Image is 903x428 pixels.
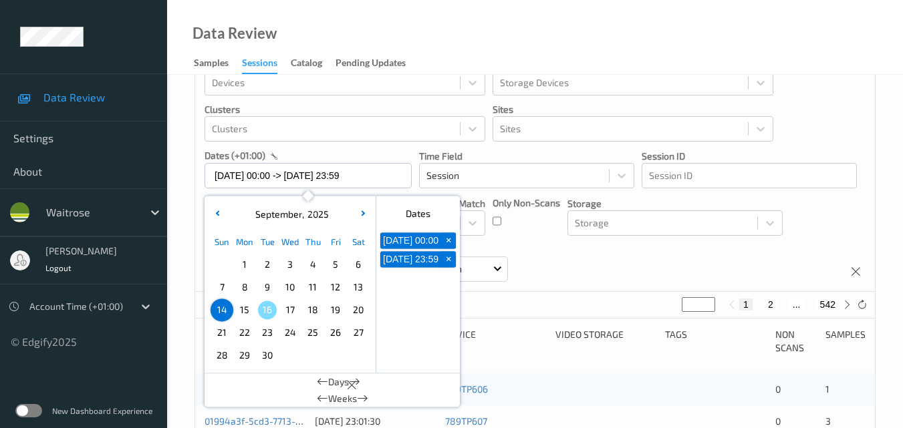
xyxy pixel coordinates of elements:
div: Choose Monday September 01 of 2025 [233,253,256,276]
div: Choose Friday September 26 of 2025 [324,321,347,344]
span: 29 [235,346,254,365]
div: Choose Thursday September 25 of 2025 [301,321,324,344]
button: + [441,251,456,267]
div: Choose Saturday September 13 of 2025 [347,276,370,298]
div: Choose Monday September 15 of 2025 [233,298,256,321]
span: 15 [235,300,254,319]
a: 789TP606 [445,383,488,395]
div: Choose Saturday October 04 of 2025 [347,344,370,367]
div: Catalog [291,56,322,73]
span: 21 [213,323,231,342]
div: Choose Friday October 03 of 2025 [324,344,347,367]
button: 1 [739,298,753,310]
div: Video Storage [555,328,656,355]
button: [DATE] 00:00 [380,232,441,248]
div: Choose Sunday September 28 of 2025 [211,344,233,367]
div: , [252,208,329,221]
p: dates (+01:00) [205,149,265,162]
span: 11 [303,278,322,296]
span: 5 [326,255,345,274]
p: Order By [414,243,508,256]
span: 17 [281,300,299,319]
div: Choose Friday September 12 of 2025 [324,276,347,298]
div: Choose Monday September 08 of 2025 [233,276,256,298]
button: [DATE] 23:59 [380,251,441,267]
div: Non Scans [775,328,815,355]
div: Choose Sunday September 21 of 2025 [211,321,233,344]
div: Mon [233,230,256,253]
a: Catalog [291,54,336,73]
span: 18 [303,300,322,319]
div: Device [445,328,546,355]
div: Sun [211,230,233,253]
div: Choose Tuesday September 23 of 2025 [256,321,279,344]
div: Choose Saturday September 20 of 2025 [347,298,370,321]
div: Choose Wednesday September 24 of 2025 [279,321,301,344]
div: Choose Friday September 19 of 2025 [324,298,347,321]
div: Choose Wednesday October 01 of 2025 [279,344,301,367]
div: Choose Tuesday September 30 of 2025 [256,344,279,367]
div: Choose Thursday September 18 of 2025 [301,298,324,321]
span: 16 [258,300,277,319]
span: 1 [825,383,829,395]
span: 30 [258,346,277,365]
p: Sites [493,103,773,116]
div: Choose Sunday September 14 of 2025 [211,298,233,321]
a: Samples [194,54,242,73]
button: ... [789,298,805,310]
span: 26 [326,323,345,342]
div: Choose Saturday September 06 of 2025 [347,253,370,276]
span: 6 [349,255,368,274]
span: 27 [349,323,368,342]
div: Choose Saturday September 27 of 2025 [347,321,370,344]
span: 24 [281,323,299,342]
span: 2 [258,255,277,274]
div: Choose Thursday October 02 of 2025 [301,344,324,367]
div: Pending Updates [336,56,406,73]
div: Tue [256,230,279,253]
p: Session ID [642,150,857,163]
button: 2 [764,298,777,310]
span: Days [328,375,349,389]
a: Sessions [242,54,291,74]
span: 13 [349,278,368,296]
span: 1 [235,255,254,274]
div: Thu [301,230,324,253]
div: Choose Wednesday September 10 of 2025 [279,276,301,298]
span: Weeks [328,392,357,405]
span: 10 [281,278,299,296]
span: + [442,252,456,266]
span: 25 [303,323,322,342]
div: Choose Thursday September 11 of 2025 [301,276,324,298]
span: 7 [213,278,231,296]
div: Data Review [192,27,277,40]
span: 14 [213,300,231,319]
div: Choose Thursday September 04 of 2025 [301,253,324,276]
span: 12 [326,278,345,296]
span: 9 [258,278,277,296]
div: Choose Sunday September 07 of 2025 [211,276,233,298]
div: Fri [324,230,347,253]
p: Time Field [419,150,634,163]
a: 789TP607 [445,415,487,427]
div: [DATE] 23:01:30 [315,415,436,428]
div: Sat [347,230,370,253]
span: 22 [235,323,254,342]
span: 28 [213,346,231,365]
a: 01994a3f-5cd3-7713-865f-2dcfe0b9d9ca [205,415,380,427]
span: 20 [349,300,368,319]
div: Samples [825,328,866,355]
div: Choose Monday September 22 of 2025 [233,321,256,344]
button: 542 [816,298,840,310]
div: Choose Sunday August 31 of 2025 [211,253,233,276]
span: + [442,234,456,248]
p: Clusters [205,103,485,116]
span: 4 [303,255,322,274]
span: 0 [775,415,781,427]
span: 3 [825,415,831,427]
div: Tags [665,328,766,355]
span: 2025 [304,208,329,220]
div: Choose Friday September 05 of 2025 [324,253,347,276]
div: Choose Tuesday September 09 of 2025 [256,276,279,298]
span: 3 [281,255,299,274]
